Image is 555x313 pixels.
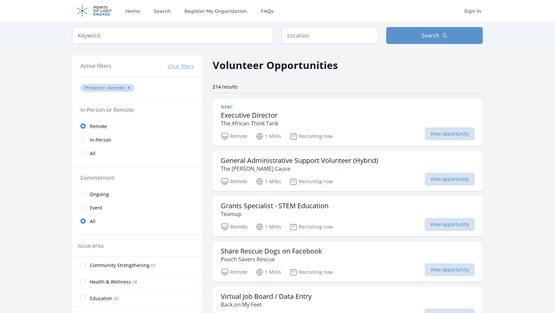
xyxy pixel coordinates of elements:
[221,210,328,218] p: Teamup
[213,151,483,191] a: General Administrative Support Volunteer (Hybrid) The [PERSON_NAME] Cause Remote 1 Miles Recruiti...
[114,296,118,302] span: 25
[72,201,202,214] a: Event
[213,99,483,146] a: New! Executive Director The African Think Tank Remote 1 Miles Recruiting now View opportunity
[90,123,107,130] span: Remote
[72,146,202,160] a: All
[289,268,333,276] p: Recruiting now
[80,279,86,284] input: Health & Wellness 28
[80,106,194,114] legend: In-Person or Remote:
[90,191,109,198] span: Ongoing
[72,133,202,146] a: In-Person
[213,196,483,236] a: Grants Specialist - STEM Education Teamup Remote 1 Miles Recruiting now View opportunity
[72,27,273,44] input: Keyword
[282,27,378,44] input: Location
[213,57,338,73] h2: Volunteer Opportunities
[168,63,194,70] button: Clear filters
[289,177,333,186] p: Recruiting now
[90,137,111,143] span: In-Person
[151,263,156,268] span: 65
[90,279,131,285] span: Health & Wellness
[422,31,439,40] span: Search
[90,262,150,269] span: Community Strengthening
[425,173,475,186] span: View opportunity
[256,223,281,231] p: 1 Miles
[84,85,108,91] span: Presence :
[221,268,247,276] p: Remote
[132,279,137,285] span: 28
[80,262,86,268] input: Community Strengthening 65
[221,300,312,309] p: Back on My Feet
[72,187,202,201] a: Ongoing
[90,218,96,225] span: All
[80,174,194,182] legend: Commitment:
[425,263,475,276] span: View opportunity
[221,292,312,300] h3: Virtual Job Board / Data Entry
[72,214,202,228] a: All
[221,223,247,231] p: Remote
[127,85,131,91] button: ✕
[256,177,281,186] p: 1 Miles
[90,150,96,157] span: All
[80,295,86,301] input: Education 25
[78,242,104,250] legend: Issue area
[213,83,238,90] span: 214 results
[256,268,281,276] p: 1 Miles
[72,119,202,133] a: Remote
[90,295,112,302] span: Education
[221,104,232,110] span: New!
[289,132,333,140] p: Recruiting now
[425,127,475,140] span: View opportunity
[90,204,102,211] span: Event
[221,119,278,127] p: The African Think Tank
[221,132,247,140] p: Remote
[221,255,322,263] p: Pooch Savers Rescue
[80,62,111,70] h3: Active filters
[221,177,247,186] p: Remote
[256,132,281,140] p: 1 Miles
[108,85,125,91] span: Remote
[221,111,278,119] h3: Executive Director
[221,165,378,173] p: The [PERSON_NAME] Cause
[221,156,378,165] h3: General Administrative Support Volunteer (Hybrid)
[213,242,483,282] a: Share Rescue Dogs on Facebook Pooch Savers Rescue Remote 1 Miles Recruiting now View opportunity
[425,218,475,231] span: View opportunity
[289,223,333,231] p: Recruiting now
[221,202,328,210] h3: Grants Specialist - STEM Education
[221,247,322,255] h3: Share Rescue Dogs on Facebook
[386,27,483,44] button: Search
